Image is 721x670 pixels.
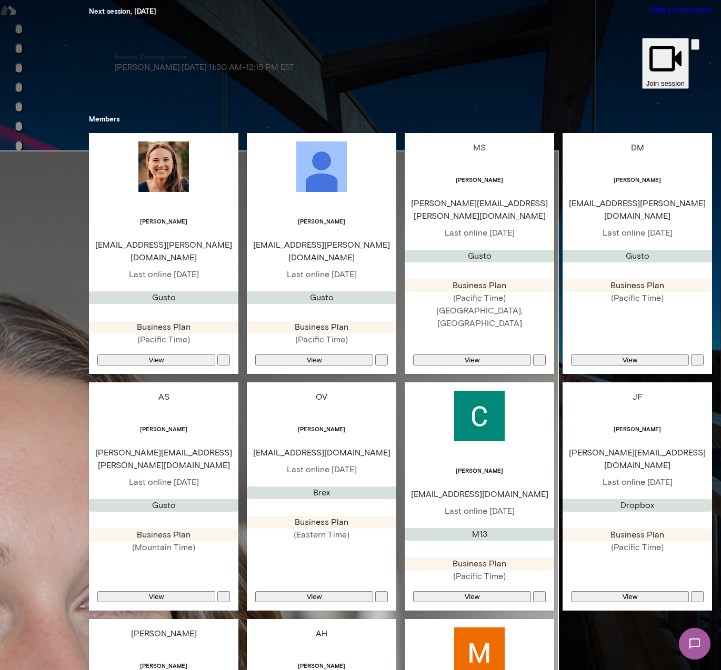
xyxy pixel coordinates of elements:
[89,541,238,554] span: (Mountain Time)
[563,197,712,222] span: [EMAIL_ADDRESS][PERSON_NAME][DOMAIN_NAME]
[405,292,554,304] span: (Pacific Time)
[633,391,642,403] div: JF
[247,239,396,264] span: [EMAIL_ADDRESS][PERSON_NAME][DOMAIN_NAME]
[89,239,238,264] span: [EMAIL_ADDRESS][PERSON_NAME][DOMAIN_NAME]
[405,488,554,501] span: [EMAIL_ADDRESS][DOMAIN_NAME]
[473,141,486,154] div: MS
[114,61,294,74] p: [PERSON_NAME] · [DATE] · 11:30 AM-12:15 PM EST
[468,251,492,261] span: Gusto
[453,280,506,290] span: Business Plan
[137,322,191,332] span: Business Plan
[472,529,487,539] span: M13
[247,268,396,281] span: Last online [DATE]
[631,141,644,154] div: DM
[626,251,649,261] span: Gusto
[152,292,176,302] span: Gusto
[563,176,712,184] h6: [PERSON_NAME]
[563,446,712,472] span: [PERSON_NAME][EMAIL_ADDRESS][DOMAIN_NAME]
[620,500,654,510] span: Dropbox
[89,6,156,17] h5: Next session, [DATE]
[563,227,712,239] span: Last online [DATE]
[571,591,689,602] button: View
[313,488,330,498] span: Brex
[436,306,523,328] span: [GEOGRAPHIC_DATA], [GEOGRAPHIC_DATA]
[310,292,334,302] span: Gusto
[405,570,554,583] span: (Pacific Time)
[405,176,554,184] h6: [PERSON_NAME]
[316,627,327,640] div: AH
[247,333,396,346] span: (Pacific Time)
[296,141,347,192] img: Aoife Duffy
[247,529,396,541] span: (Eastern Time)
[413,354,531,366] button: View
[97,354,215,366] button: View
[255,591,373,602] button: View
[158,391,169,403] div: AS
[138,141,189,192] img: Izzy Rogner
[247,463,396,476] span: Last online [DATE]
[642,38,689,89] button: Join session
[610,280,664,290] span: Business Plan
[89,425,238,433] h6: [PERSON_NAME]
[247,662,396,670] h6: [PERSON_NAME]
[89,476,238,489] span: Last online [DATE]
[131,627,197,640] div: [PERSON_NAME]
[295,322,348,332] span: Business Plan
[89,268,238,281] span: Last online [DATE]
[563,476,712,489] span: Last online [DATE]
[563,541,712,554] span: (Pacific Time)
[89,446,238,472] span: [PERSON_NAME][EMAIL_ADDRESS][PERSON_NAME][DOMAIN_NAME]
[137,530,191,540] span: Business Plan
[405,197,554,222] span: [PERSON_NAME][EMAIL_ADDRESS][PERSON_NAME][DOMAIN_NAME]
[97,591,215,602] button: View
[247,446,396,459] span: [EMAIL_ADDRESS][DOMAIN_NAME]
[405,227,554,239] span: Last online [DATE]
[413,591,531,602] button: View
[610,530,664,540] span: Business Plan
[152,500,176,510] span: Gusto
[563,425,712,433] h6: [PERSON_NAME]
[89,333,238,346] span: (Pacific Time)
[114,53,642,61] h6: Biweekly Coaching Session
[89,114,712,125] h5: Members
[571,354,689,366] button: View
[89,662,238,670] h6: [PERSON_NAME]
[563,292,712,304] span: (Pacific Time)
[405,466,554,475] h6: [PERSON_NAME]
[255,354,373,366] button: View
[453,559,506,569] span: Business Plan
[247,217,396,226] h6: [PERSON_NAME]
[405,505,554,517] span: Last online [DATE]
[454,391,505,441] img: Cassie Cunningham
[295,517,348,527] span: Business Plan
[247,425,396,433] h6: [PERSON_NAME]
[89,217,238,226] h6: [PERSON_NAME]
[316,391,327,403] div: OV
[650,3,712,16] a: See all sessions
